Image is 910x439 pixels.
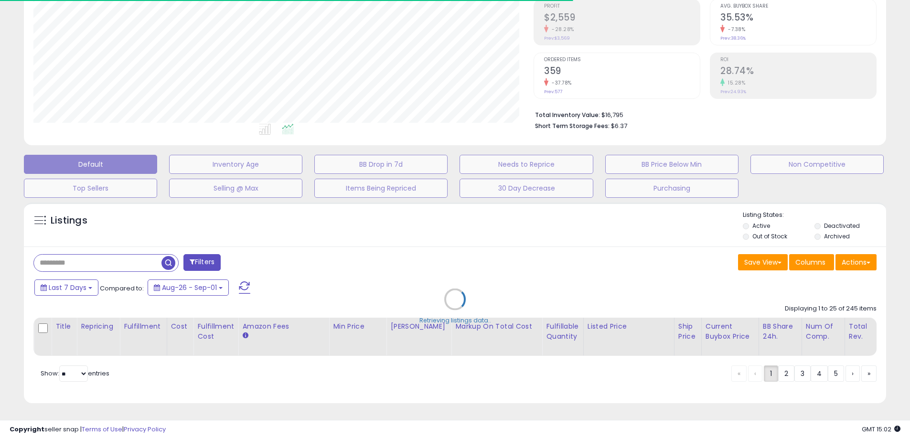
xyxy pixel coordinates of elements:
b: Short Term Storage Fees: [535,122,610,130]
h2: 28.74% [720,65,876,78]
a: Privacy Policy [124,425,166,434]
span: Avg. Buybox Share [720,4,876,9]
strong: Copyright [10,425,44,434]
span: ROI [720,57,876,63]
h2: 35.53% [720,12,876,25]
button: Inventory Age [169,155,302,174]
small: Prev: 577 [544,89,562,95]
button: Default [24,155,157,174]
button: Purchasing [605,179,739,198]
b: Total Inventory Value: [535,111,600,119]
small: Prev: 24.93% [720,89,746,95]
small: Prev: $3,569 [544,35,570,41]
small: 15.28% [725,79,745,86]
button: Items Being Repriced [314,179,448,198]
div: seller snap | | [10,425,166,434]
span: 2025-09-9 15:02 GMT [862,425,900,434]
button: Selling @ Max [169,179,302,198]
span: Profit [544,4,700,9]
button: Non Competitive [750,155,884,174]
small: -7.38% [725,26,745,33]
small: -28.28% [548,26,574,33]
div: Retrieving listings data.. [419,316,491,324]
h2: 359 [544,65,700,78]
button: 30 Day Decrease [460,179,593,198]
button: BB Drop in 7d [314,155,448,174]
a: Terms of Use [82,425,122,434]
span: Ordered Items [544,57,700,63]
h2: $2,559 [544,12,700,25]
small: Prev: 38.36% [720,35,746,41]
button: BB Price Below Min [605,155,739,174]
small: -37.78% [548,79,572,86]
li: $16,795 [535,108,869,120]
button: Needs to Reprice [460,155,593,174]
span: $6.37 [611,121,627,130]
button: Top Sellers [24,179,157,198]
